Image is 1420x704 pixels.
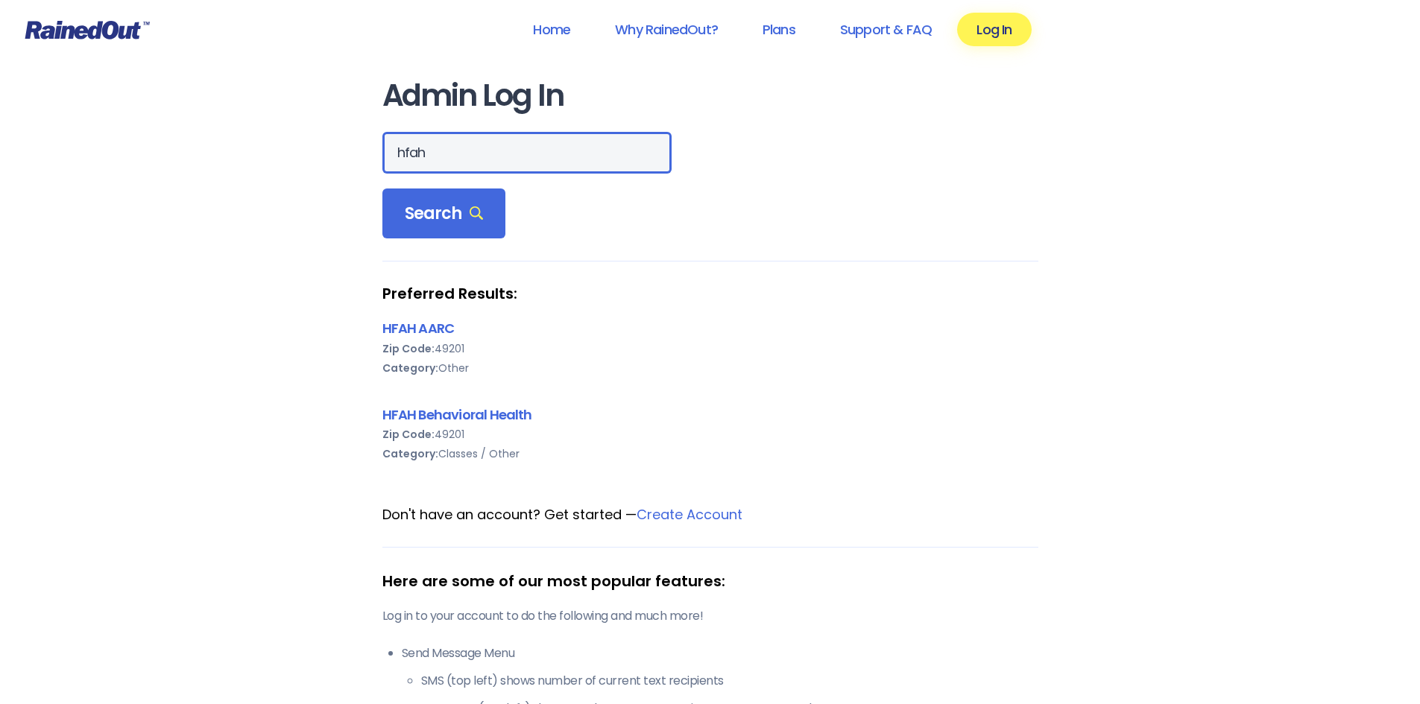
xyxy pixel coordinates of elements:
b: Zip Code: [382,427,435,442]
a: HFAH AARC [382,319,455,337]
input: Search Orgs… [382,132,672,174]
h1: Admin Log In [382,79,1038,112]
div: Search [382,188,506,239]
a: Support & FAQ [821,13,951,46]
li: SMS (top left) shows number of current text recipients [421,672,1038,690]
a: Plans [743,13,815,46]
div: 49201 [382,339,1038,358]
div: Classes / Other [382,444,1038,463]
div: Here are some of our most popular features: [382,570,1038,592]
b: Category: [382,361,438,375]
a: HFAH Behavioral Health [382,405,532,424]
div: 49201 [382,425,1038,444]
div: Other [382,358,1038,378]
b: Category: [382,446,438,461]
div: HFAH AARC [382,318,1038,338]
a: Home [514,13,590,46]
span: Search [405,203,484,224]
b: Zip Code: [382,341,435,356]
a: Why RainedOut? [596,13,737,46]
a: Log In [957,13,1031,46]
a: Create Account [637,505,742,524]
strong: Preferred Results: [382,284,1038,303]
div: HFAH Behavioral Health [382,405,1038,425]
p: Log in to your account to do the following and much more! [382,607,1038,625]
